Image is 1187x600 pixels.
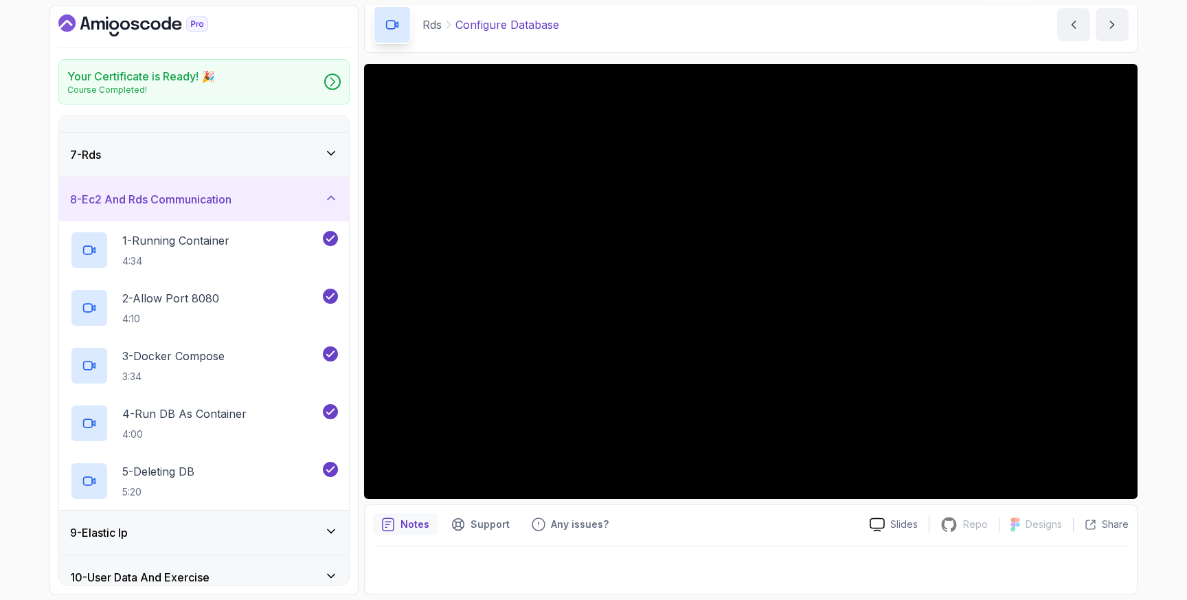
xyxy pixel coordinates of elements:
[443,513,518,535] button: Support button
[122,232,229,249] p: 1 - Running Container
[59,511,349,555] button: 9-Elastic Ip
[1057,8,1090,41] button: previous content
[373,513,438,535] button: notes button
[70,289,338,327] button: 2-Allow Port 80804:10
[58,59,350,104] a: Your Certificate is Ready! 🎉Course Completed!
[67,68,215,85] h2: Your Certificate is Ready! 🎉
[471,518,510,531] p: Support
[122,427,247,441] p: 4:00
[122,290,219,307] p: 2 - Allow Port 8080
[1096,8,1129,41] button: next content
[422,16,442,33] p: Rds
[963,518,988,531] p: Repo
[122,254,229,268] p: 4:34
[122,463,194,480] p: 5 - Deleting DB
[1026,518,1062,531] p: Designs
[859,518,929,532] a: Slides
[58,14,240,36] a: Dashboard
[59,133,349,177] button: 7-Rds
[1073,518,1129,531] button: Share
[122,405,247,422] p: 4 - Run DB As Container
[59,177,349,221] button: 8-Ec2 And Rds Communication
[122,348,225,364] p: 3 - Docker Compose
[70,462,338,500] button: 5-Deleting DB5:20
[122,485,194,499] p: 5:20
[400,518,429,531] p: Notes
[122,370,225,384] p: 3:34
[455,16,559,33] p: Configure Database
[67,85,215,96] p: Course Completed!
[70,191,231,208] h3: 8 - Ec2 And Rds Communication
[70,146,101,163] h3: 7 - Rds
[70,524,128,541] h3: 9 - Elastic Ip
[364,64,1138,499] iframe: 3 - Configure Database
[890,518,918,531] p: Slides
[551,518,609,531] p: Any issues?
[70,569,210,586] h3: 10 - User Data And Exercise
[70,231,338,269] button: 1-Running Container4:34
[70,404,338,443] button: 4-Run DB As Container4:00
[59,555,349,599] button: 10-User Data And Exercise
[122,312,219,326] p: 4:10
[70,346,338,385] button: 3-Docker Compose3:34
[523,513,617,535] button: Feedback button
[1102,518,1129,531] p: Share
